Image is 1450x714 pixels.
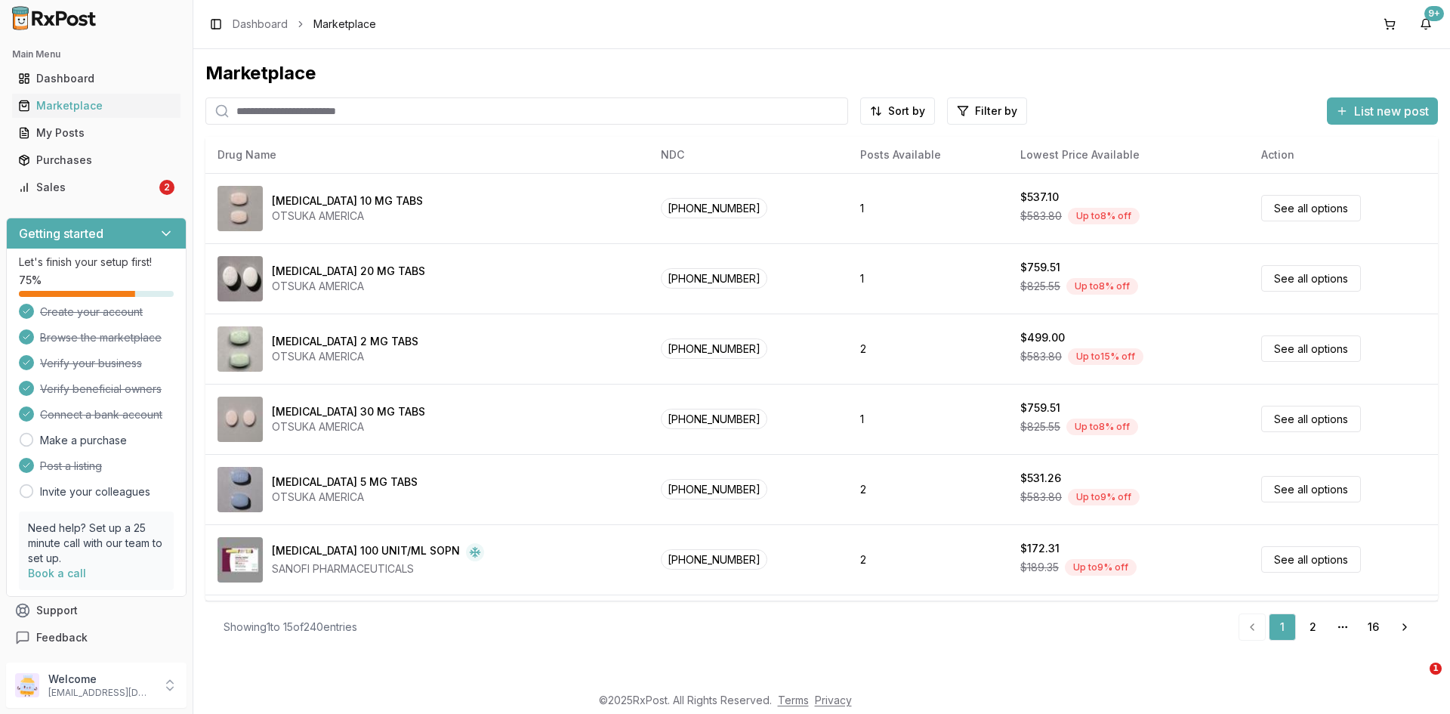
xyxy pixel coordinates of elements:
[272,543,460,561] div: [MEDICAL_DATA] 100 UNIT/ML SOPN
[1327,97,1438,125] button: List new post
[6,148,187,172] button: Purchases
[6,121,187,145] button: My Posts
[272,474,418,490] div: [MEDICAL_DATA] 5 MG TABS
[217,326,263,372] img: Abilify 2 MG TABS
[28,567,86,580] a: Book a call
[1068,208,1140,224] div: Up to 8 % off
[6,94,187,118] button: Marketplace
[1261,406,1361,432] a: See all options
[1424,6,1444,21] div: 9+
[272,349,418,364] div: OTSUKA AMERICA
[217,186,263,231] img: Abilify 10 MG TABS
[1066,419,1138,435] div: Up to 8 % off
[1068,489,1140,505] div: Up to 9 % off
[778,694,809,706] a: Terms
[19,273,42,288] span: 75 %
[18,153,174,168] div: Purchases
[272,279,425,294] div: OTSUKA AMERICA
[1020,419,1060,434] span: $825.55
[40,407,162,422] span: Connect a bank account
[40,459,102,474] span: Post a listing
[1066,278,1138,295] div: Up to 8 % off
[272,490,418,505] div: OTSUKA AMERICA
[815,694,852,706] a: Privacy
[661,338,767,359] span: [PHONE_NUMBER]
[1020,330,1065,345] div: $499.00
[19,255,174,270] p: Let's finish your setup first!
[272,209,423,224] div: OTSUKA AMERICA
[1269,614,1296,641] a: 1
[40,330,162,345] span: Browse the marketplace
[1354,102,1429,120] span: List new post
[661,479,767,499] span: [PHONE_NUMBER]
[848,314,1008,384] td: 2
[12,48,180,60] h2: Main Menu
[6,624,187,651] button: Feedback
[217,537,263,583] img: Admelog SoloStar 100 UNIT/ML SOPN
[848,243,1008,314] td: 1
[12,147,180,174] a: Purchases
[217,467,263,512] img: Abilify 5 MG TABS
[224,620,357,635] div: Showing 1 to 15 of 240 entries
[18,98,174,113] div: Marketplace
[661,268,767,289] span: [PHONE_NUMBER]
[205,61,1438,85] div: Marketplace
[40,433,127,448] a: Make a purchase
[233,17,376,32] nav: breadcrumb
[1299,614,1326,641] a: 2
[975,104,1017,119] span: Filter by
[272,419,425,434] div: OTSUKA AMERICA
[40,382,162,397] span: Verify beneficial owners
[1249,137,1438,173] th: Action
[18,125,174,141] div: My Posts
[1020,560,1059,575] span: $189.35
[1020,209,1062,224] span: $583.80
[1020,260,1060,275] div: $759.51
[40,356,142,371] span: Verify your business
[1414,12,1438,36] button: 9+
[1068,348,1143,365] div: Up to 15 % off
[6,6,103,30] img: RxPost Logo
[947,97,1027,125] button: Filter by
[1020,190,1059,205] div: $537.10
[848,524,1008,595] td: 2
[1261,265,1361,292] a: See all options
[217,256,263,301] img: Abilify 20 MG TABS
[40,484,150,499] a: Invite your colleagues
[1008,137,1249,173] th: Lowest Price Available
[661,409,767,429] span: [PHONE_NUMBER]
[860,97,935,125] button: Sort by
[1261,546,1361,573] a: See all options
[661,549,767,570] span: [PHONE_NUMBER]
[233,17,288,32] a: Dashboard
[848,137,1008,173] th: Posts Available
[272,561,484,576] div: SANOFI PHARMACEUTICALS
[12,119,180,147] a: My Posts
[1327,105,1438,120] a: List new post
[272,334,418,349] div: [MEDICAL_DATA] 2 MG TABS
[12,65,180,92] a: Dashboard
[1065,559,1137,576] div: Up to 9 % off
[18,180,156,195] div: Sales
[48,672,153,687] p: Welcome
[1359,614,1387,641] a: 16
[48,687,153,699] p: [EMAIL_ADDRESS][DOMAIN_NAME]
[1399,663,1435,699] iframe: Intercom live chat
[40,304,143,320] span: Create your account
[6,66,187,91] button: Dashboard
[848,454,1008,524] td: 2
[661,198,767,218] span: [PHONE_NUMBER]
[1261,195,1361,221] a: See all options
[848,384,1008,454] td: 1
[1020,471,1061,486] div: $531.26
[1261,476,1361,502] a: See all options
[272,404,425,419] div: [MEDICAL_DATA] 30 MG TABS
[36,630,88,645] span: Feedback
[15,673,39,697] img: User avatar
[217,397,263,442] img: Abilify 30 MG TABS
[649,137,848,173] th: NDC
[888,104,925,119] span: Sort by
[272,264,425,279] div: [MEDICAL_DATA] 20 MG TABS
[848,173,1008,243] td: 1
[848,595,1008,665] td: 4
